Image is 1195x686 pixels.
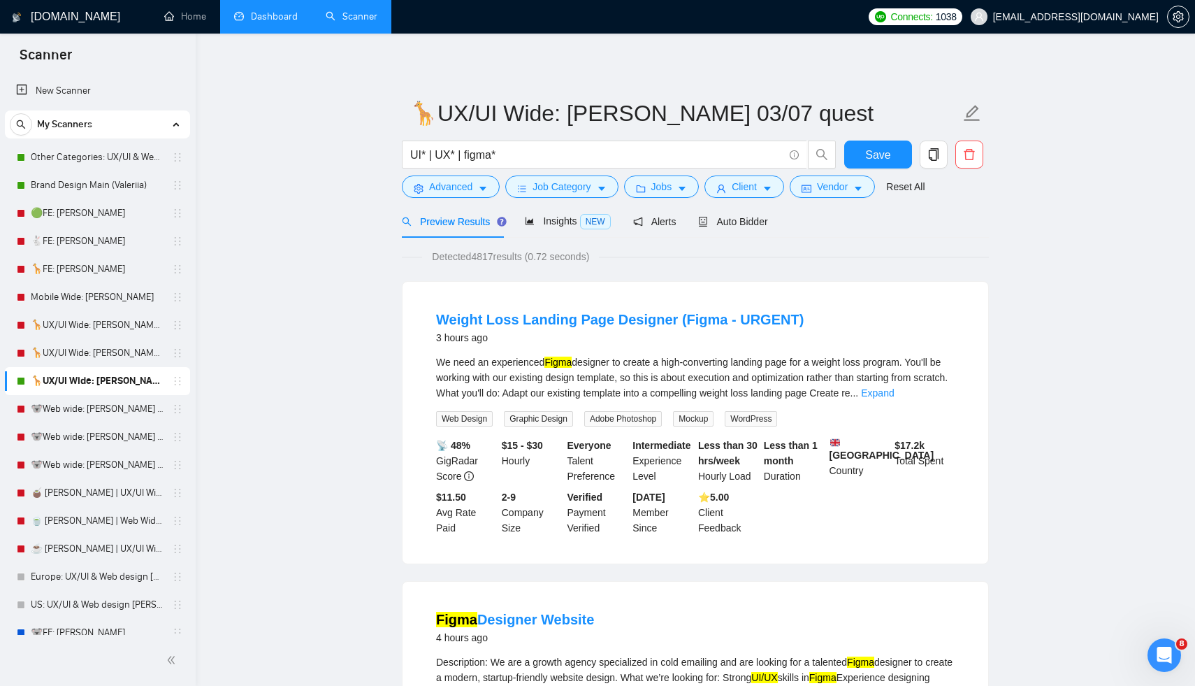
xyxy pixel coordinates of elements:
[22,297,218,585] div: На перші 2 джоби були фейли, так як після доєднання до нової команди не всі профілі встигли онови...
[436,312,804,327] a: Weight Loss Landing Page Designer (Figma - URGENT)
[597,183,607,194] span: caret-down
[1167,6,1189,28] button: setting
[410,146,783,164] input: Search Freelance Jobs...
[762,183,772,194] span: caret-down
[172,543,183,555] span: holder
[830,438,840,448] img: 🇬🇧
[66,447,78,458] button: Завантажити вкладений файл
[567,492,603,503] b: Verified
[22,447,33,458] button: Вибір емодзі
[533,179,591,194] span: Job Category
[172,320,183,331] span: holder
[764,440,818,466] b: Less than 1 month
[567,440,611,451] b: Everyone
[436,492,466,503] b: $11.50
[827,438,892,484] div: Country
[410,96,960,131] input: Scanner name...
[890,9,932,24] span: Connects:
[698,440,758,466] b: Less than 30 hrs/week
[31,619,164,647] a: 🐨FE: [PERSON_NAME]
[10,120,31,129] span: search
[436,355,955,401] div: We need an experienced designer to create a high-converting landing page for a weight loss progra...
[402,217,412,227] span: search
[31,199,164,227] a: 🟢FE: [PERSON_NAME]
[31,311,164,339] a: 🦒UX/UI Wide: [PERSON_NAME] 03/07 old
[436,629,594,646] div: 4 hours ago
[172,571,183,583] span: holder
[172,152,183,163] span: holder
[920,148,947,161] span: copy
[853,183,863,194] span: caret-down
[31,283,164,311] a: Mobile Wide: [PERSON_NAME]
[633,217,643,227] span: notification
[565,490,630,536] div: Payment Verified
[172,487,183,499] span: holder
[245,6,270,31] div: Закрити
[31,507,164,535] a: 🍵 [PERSON_NAME] | Web Wide: 23/07 - Bid in Range
[499,438,565,484] div: Hourly
[402,216,502,227] span: Preview Results
[11,215,229,594] div: Підписка та аккаунт наразі працюють - вже навіть є перші відправки:На перші 2 джоби були фейли, т...
[31,171,164,199] a: Brand Design Main (Valeriia)
[584,411,662,427] span: Adobe Photoshop
[630,438,695,484] div: Experience Level
[1176,638,1187,650] span: 8
[974,12,984,22] span: user
[68,7,96,17] h1: Dima
[716,183,726,194] span: user
[16,77,179,105] a: New Scanner
[698,216,767,227] span: Auto Bidder
[172,376,183,387] span: holder
[240,441,262,464] button: Надіслати повідомлення…
[37,110,92,138] span: My Scanners
[886,179,925,194] a: Reset All
[11,203,268,204] div: New messages divider
[1167,11,1189,22] a: setting
[830,438,934,461] b: [GEOGRAPHIC_DATA]
[808,141,836,169] button: search
[73,159,257,173] div: з нього сьогодні не було сповіщень
[172,236,183,247] span: holder
[172,627,183,638] span: holder
[861,387,894,399] a: Expand
[31,227,164,255] a: 🐇FE: [PERSON_NAME]
[172,348,183,359] span: holder
[1147,638,1181,672] iframe: To enrich screen reader interactions, please activate Accessibility in Grammarly extension settings
[632,440,690,451] b: Intermediate
[234,10,298,22] a: dashboardDashboard
[172,403,183,415] span: holder
[790,176,875,198] button: idcardVendorcaret-down
[429,179,472,194] span: Advanced
[677,183,687,194] span: caret-down
[31,255,164,283] a: 🦒FE: [PERSON_NAME]
[436,612,594,627] a: FigmaDesigner Website
[630,490,695,536] div: Member Since
[422,249,599,264] span: Detected 4817 results (0.72 seconds)
[8,45,83,74] span: Scanner
[1168,11,1189,22] span: setting
[436,411,493,427] span: Web Design
[172,599,183,610] span: holder
[12,417,268,441] textarea: Повідомлення...
[525,216,535,226] span: area-chart
[920,141,948,169] button: copy
[865,146,890,164] span: Save
[31,591,164,619] a: US: UX/UI & Web design [PERSON_NAME]
[936,9,957,24] span: 1038
[5,77,190,105] li: New Scanner
[963,104,981,122] span: edit
[31,423,164,451] a: 🐨Web wide: [PERSON_NAME] 03/07 bid in range
[436,329,804,346] div: 3 hours ago
[505,176,618,198] button: barsJob Categorycaret-down
[698,217,708,227] span: robot
[632,492,665,503] b: [DATE]
[12,6,22,29] img: logo
[651,179,672,194] span: Jobs
[172,180,183,191] span: holder
[44,447,55,458] button: вибір GIF-файлів
[809,672,836,683] mark: Figma
[809,148,835,161] span: search
[732,179,757,194] span: Client
[698,492,729,503] b: ⭐️ 5.00
[502,440,543,451] b: $15 - $30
